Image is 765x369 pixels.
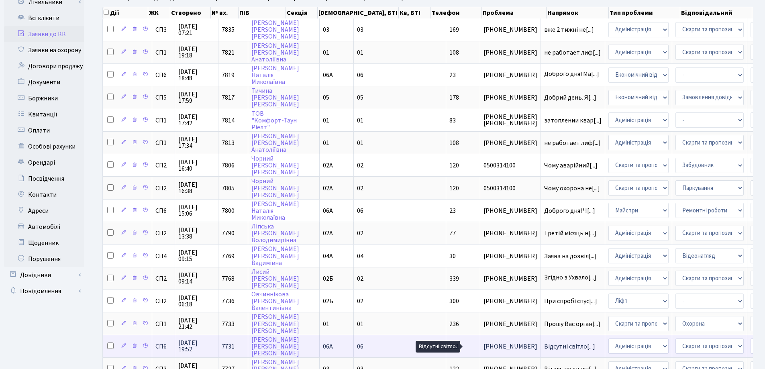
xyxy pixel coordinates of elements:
span: 02 [357,274,363,283]
a: [PERSON_NAME][PERSON_NAME]Анатоліївна [251,41,299,64]
span: 04 [357,252,363,261]
span: 120 [449,184,459,193]
span: СП2 [155,230,171,236]
span: затоплении квар[...] [544,116,602,125]
span: 23 [449,206,456,215]
span: СП2 [155,185,171,192]
a: [PERSON_NAME][PERSON_NAME][PERSON_NAME] [251,335,299,358]
span: Доброго дня! Ма[...] [544,69,599,78]
a: Квитанції [4,106,84,122]
th: Напрямок [547,7,609,18]
a: Всі клієнти [4,10,84,26]
span: [PHONE_NUMBER] [PHONE_NUMBER] [483,114,537,126]
span: [DATE] 16:38 [178,181,215,194]
span: [PHONE_NUMBER] [483,94,537,101]
th: ЖК [148,7,170,18]
span: 30 [449,252,456,261]
span: 01 [357,320,363,328]
span: 02 [357,297,363,306]
th: Створено [170,7,210,18]
span: 02А [323,161,333,170]
span: 01 [323,116,329,125]
span: Відсутні світло[...] [544,342,595,351]
span: СП1 [155,117,171,124]
span: [DATE] 19:18 [178,46,215,59]
span: Чому аварійний[...] [544,161,598,170]
span: 7813 [222,139,235,147]
span: 300 [449,297,459,306]
a: [PERSON_NAME][PERSON_NAME][PERSON_NAME] [251,313,299,335]
a: Адреси [4,203,84,219]
span: [DATE] 13:38 [178,227,215,240]
span: 7790 [222,229,235,238]
span: 02 [357,161,363,170]
th: Дії [103,7,148,18]
a: Особові рахунки [4,139,84,155]
div: Відсутні світло. [416,341,460,353]
span: [DATE] 21:42 [178,317,215,330]
a: Повідомлення [4,283,84,299]
span: 01 [323,139,329,147]
span: [DATE] 17:42 [178,114,215,126]
span: 02 [357,184,363,193]
span: СП5 [155,94,171,101]
span: 7800 [222,206,235,215]
span: Добрий день. Я[...] [544,93,596,102]
a: Орендарі [4,155,84,171]
span: [DATE] 16:40 [178,159,215,172]
span: 01 [323,320,329,328]
span: 178 [449,93,459,102]
span: 02 [357,229,363,238]
a: Оплати [4,122,84,139]
a: [PERSON_NAME]НаталіяМиколаївна [251,200,299,222]
span: 01 [357,116,363,125]
span: 06А [323,342,333,351]
span: 01 [323,48,329,57]
a: Тичина[PERSON_NAME][PERSON_NAME] [251,86,299,109]
span: [PHONE_NUMBER] [483,208,537,214]
span: [DATE] 19:52 [178,340,215,353]
span: Прошу Вас орган[...] [544,320,600,328]
span: 06 [357,71,363,80]
span: Третій місяць н[...] [544,229,596,238]
span: СП6 [155,72,171,78]
span: 7819 [222,71,235,80]
span: [PHONE_NUMBER] [483,343,537,350]
span: 120 [449,161,459,170]
span: [PHONE_NUMBER] [483,275,537,282]
span: 108 [449,139,459,147]
span: 7733 [222,320,235,328]
span: СП1 [155,140,171,146]
th: Телефон [431,7,482,18]
a: [PERSON_NAME][PERSON_NAME][PERSON_NAME] [251,18,299,41]
span: СП6 [155,343,171,350]
span: 03 [323,25,329,34]
span: [PHONE_NUMBER] [483,72,537,78]
a: Автомобілі [4,219,84,235]
a: [PERSON_NAME]НаталіяМиколаївна [251,64,299,86]
a: Документи [4,74,84,90]
th: Секція [286,7,318,18]
span: 0500314100 [483,162,537,169]
span: [DATE] 15:06 [178,204,215,217]
a: Посвідчення [4,171,84,187]
span: При спробі спус[...] [544,297,597,306]
span: 7817 [222,93,235,102]
span: 7814 [222,116,235,125]
span: 7835 [222,25,235,34]
span: не работает лиф[...] [544,48,601,57]
span: 23 [449,71,456,80]
a: Порушення [4,251,84,267]
span: 7736 [222,297,235,306]
span: 0500314100 [483,185,537,192]
span: [PHONE_NUMBER] [483,49,537,56]
span: 02Б [323,274,333,283]
span: [PHONE_NUMBER] [483,298,537,304]
th: Проблема [482,7,547,18]
a: Чорний[PERSON_NAME][PERSON_NAME] [251,154,299,177]
span: [DATE] 09:15 [178,249,215,262]
span: 06 [357,342,363,351]
a: Боржники [4,90,84,106]
span: СП2 [155,162,171,169]
a: Чорний[PERSON_NAME][PERSON_NAME] [251,177,299,200]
